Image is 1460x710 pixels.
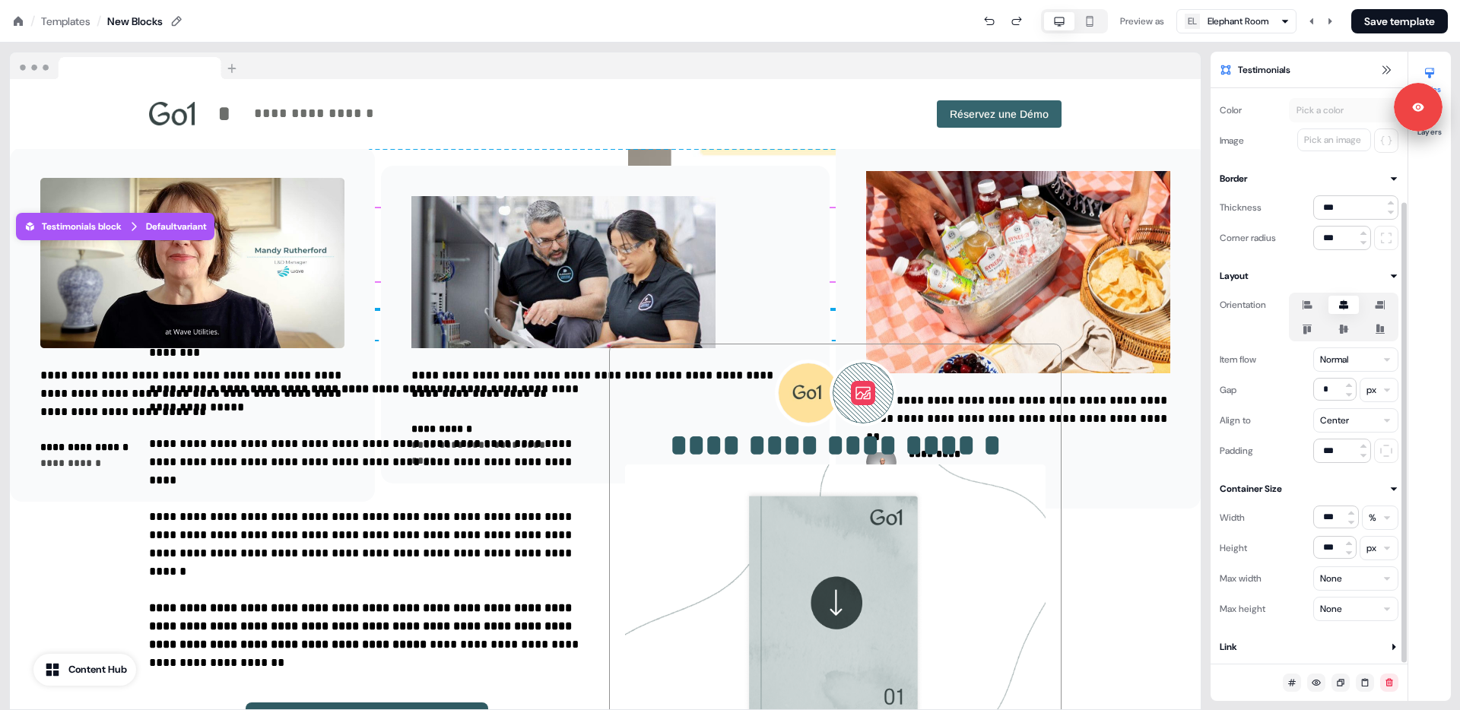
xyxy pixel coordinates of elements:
div: Thickness [1220,195,1262,220]
button: Réservez une Démo [937,100,1062,128]
button: Content Hub [33,654,136,686]
img: Image [866,171,1170,374]
div: Orientation [1220,293,1266,317]
img: Image [40,178,344,349]
div: Link [1220,639,1237,655]
div: Padding [1220,439,1253,463]
button: Save template [1351,9,1448,33]
div: Max height [1220,597,1265,621]
button: Container Size [1220,481,1398,496]
div: Corner radius [1220,226,1276,250]
div: New Blocks [107,14,163,29]
button: Layout [1220,268,1398,284]
div: Testimonials block [24,219,122,234]
div: EL [1188,14,1197,29]
div: Pick an image [1301,132,1364,147]
div: Height [1220,536,1247,560]
div: / [97,13,101,30]
div: Item flow [1220,347,1256,372]
button: Pick an image [1297,128,1371,151]
div: Normal [1320,352,1348,367]
button: ELElephant Room [1176,9,1297,33]
img: Browser topbar [10,52,243,80]
div: None [1320,601,1342,616]
button: Styles [1408,61,1451,94]
button: Link [1220,639,1398,655]
div: Width [1220,506,1245,530]
div: px [1366,382,1376,398]
div: Default variant [146,219,207,234]
button: Pick a color [1289,98,1398,122]
a: Templates [41,14,90,29]
div: Container Size [1220,481,1282,496]
div: Pick a color [1293,103,1347,118]
div: Elephant Room [1208,14,1268,29]
div: / [30,13,35,30]
div: Content Hub [68,662,127,677]
span: Testimonials [1238,62,1290,78]
div: Image [1220,128,1244,153]
div: Max width [1220,566,1262,591]
button: Border [1220,171,1398,186]
div: px [1366,540,1376,556]
img: Image [411,196,716,348]
div: Layout [1220,268,1249,284]
div: None [1320,571,1342,586]
div: Color [1220,98,1242,122]
div: Border [1220,171,1247,186]
div: Réservez une Démo [611,100,1062,128]
div: % [1369,510,1376,525]
div: Align to [1220,408,1251,433]
div: Preview as [1120,14,1164,29]
div: Gap [1220,378,1236,402]
div: Center [1320,413,1349,428]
